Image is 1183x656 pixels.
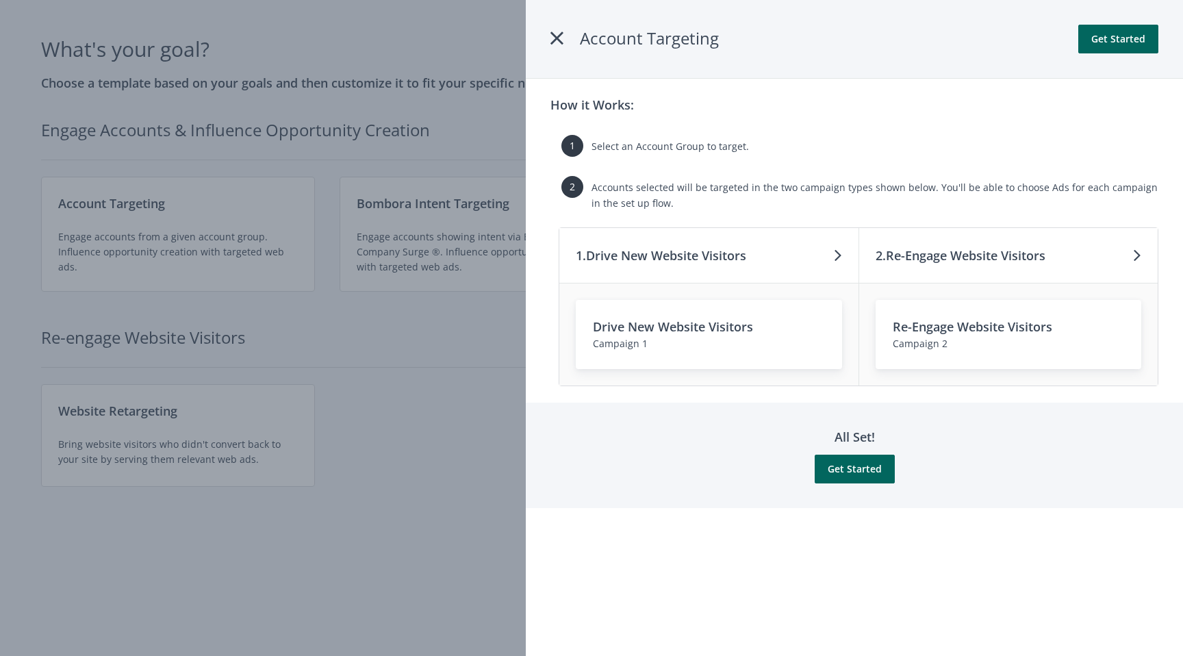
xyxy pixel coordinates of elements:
span: Account Targeting [580,27,719,49]
h3: 2. Re-Engage Website Visitors [876,246,1045,265]
span: Accounts selected will be targeted in the two campaign types shown below. You'll be able to choos... [591,181,1158,209]
h3: Re-Engage Website Visitors [893,317,1125,336]
span: 1 [642,337,648,350]
span: Select an Account Group to target. [591,140,749,153]
h3: How it Works: [550,95,634,114]
h3: 1. Drive New Website Visitors [576,246,746,265]
h3: Drive New Website Visitors [593,317,825,336]
span: Campaign [593,337,639,350]
button: Get Started [815,455,895,483]
span: 2 [942,337,947,350]
span: 1 [561,135,583,157]
span: 2 [561,176,583,198]
span: Campaign [893,337,939,350]
h3: All Set! [815,427,895,446]
button: Get Started [1078,25,1158,53]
